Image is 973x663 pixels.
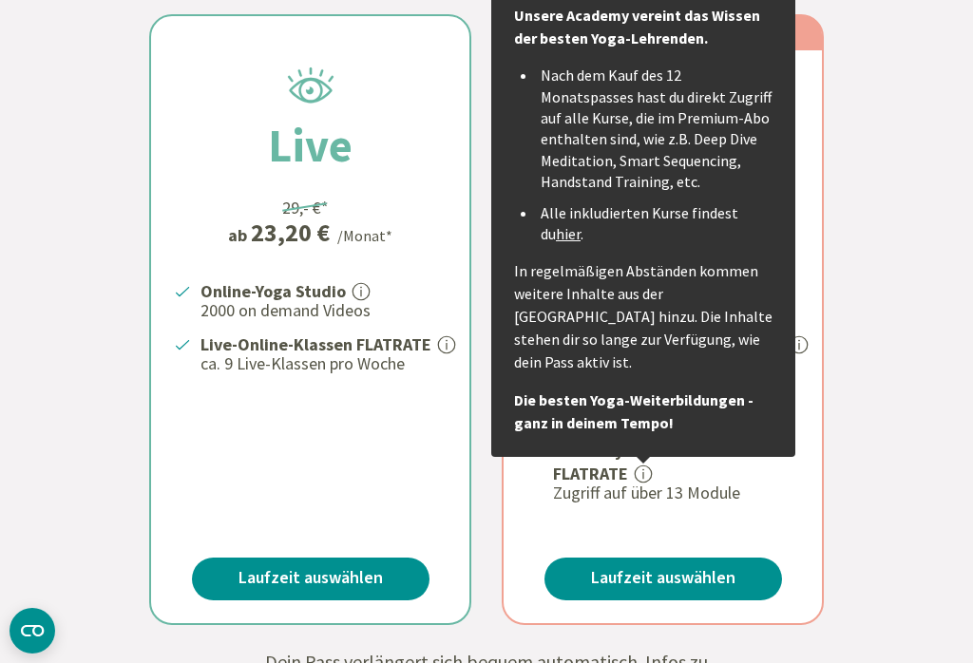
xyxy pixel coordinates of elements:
[282,195,329,220] div: 29,- €*
[192,558,429,600] a: Laufzeit auswählen
[10,608,55,654] button: CMP-Widget öffnen
[228,222,251,248] span: ab
[200,352,447,375] p: ca. 9 Live-Klassen pro Woche
[251,220,330,245] div: 23,20 €
[200,280,346,302] strong: Online-Yoga Studio
[553,482,799,504] p: Zugriff auf über 13 Module
[337,224,392,247] div: /Monat*
[514,390,754,432] strong: Die besten Yoga-Weiterbildungen - ganz in deinem Tempo!
[514,259,773,373] p: In regelmäßigen Abständen kommen weitere Inhalte aus der [GEOGRAPHIC_DATA] hinzu. Die Inhalte ste...
[200,333,431,355] strong: Live-Online-Klassen FLATRATE
[553,440,716,484] strong: Academy Lerninhalte FLATRATE
[514,6,760,47] strong: Unsere Academy vereint das Wissen der besten Yoga-Lehrenden.
[200,299,447,322] p: 2000 on demand Videos
[222,111,398,180] h2: Live
[537,65,773,192] li: Nach dem Kauf des 12 Monatspasses hast du direkt Zugriff auf alle Kurse, die im Premium-Abo entha...
[537,202,773,245] li: Alle inkludierten Kurse findest du .
[556,224,581,243] a: hier
[544,558,782,600] a: Laufzeit auswählen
